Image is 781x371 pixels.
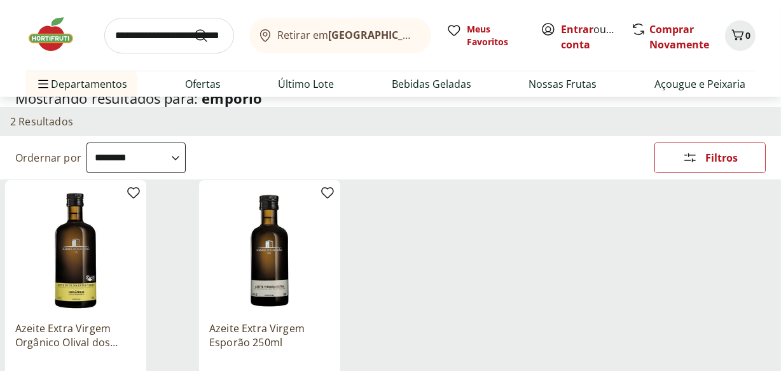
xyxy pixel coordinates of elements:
a: Último Lote [278,76,334,92]
button: Filtros [654,143,766,173]
span: Meus Favoritos [467,23,525,48]
img: Azeite Extra Virgem Orgânico Olival dos Arrifes Esporão 500ml [15,190,136,311]
b: [GEOGRAPHIC_DATA]/[GEOGRAPHIC_DATA] [329,28,543,42]
h1: Mostrando resultados para: [15,90,766,106]
button: Menu [36,69,51,99]
svg: Abrir Filtros [682,150,698,165]
a: Açougue e Peixaria [654,76,745,92]
a: Criar conta [561,22,631,52]
span: Filtros [705,153,738,163]
a: Azeite Extra Virgem Esporão 250ml [209,321,330,349]
a: Comprar Novamente [649,22,709,52]
img: Hortifruti [25,15,89,53]
button: Retirar em[GEOGRAPHIC_DATA]/[GEOGRAPHIC_DATA] [249,18,431,53]
a: Entrar [561,22,593,36]
a: Ofertas [185,76,221,92]
a: Nossas Frutas [529,76,597,92]
a: Bebidas Geladas [392,76,471,92]
button: Submit Search [193,28,224,43]
span: Departamentos [36,69,127,99]
input: search [104,18,234,53]
span: ou [561,22,618,52]
button: Carrinho [725,20,756,51]
a: Azeite Extra Virgem Orgânico Olival dos Arrifes Esporão 500ml [15,321,136,349]
span: Retirar em [278,29,418,41]
label: Ordernar por [15,151,81,165]
h2: 2 Resultados [10,115,73,129]
img: Azeite Extra Virgem Esporão 250ml [209,190,330,311]
a: Meus Favoritos [446,23,525,48]
span: 0 [745,29,750,41]
span: emporio [202,88,262,108]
